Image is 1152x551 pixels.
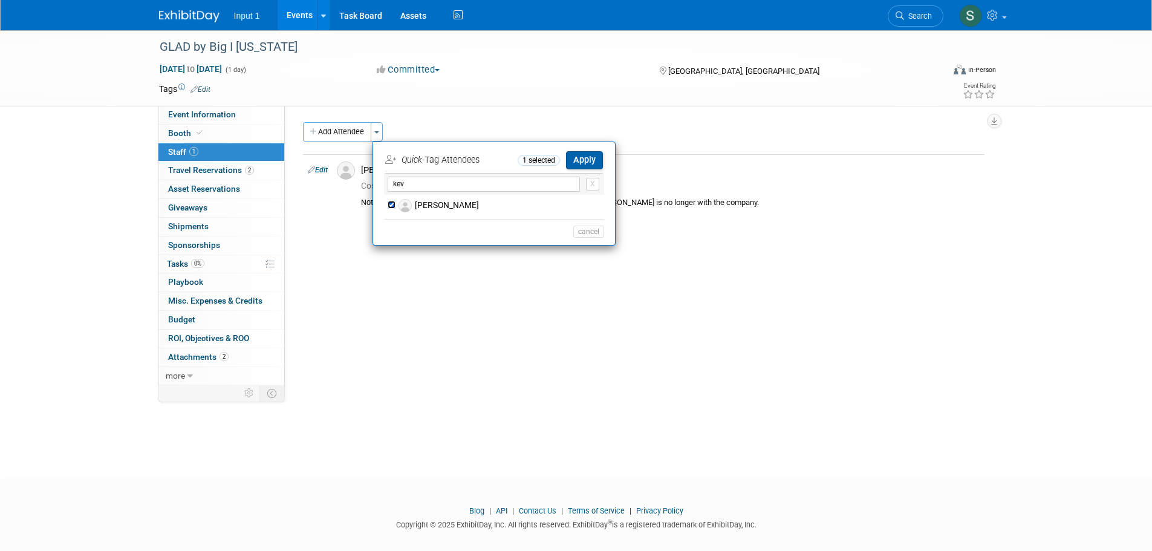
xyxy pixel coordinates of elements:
[168,147,198,157] span: Staff
[904,11,932,21] span: Search
[158,292,284,310] a: Misc. Expenses & Credits
[158,273,284,292] a: Playbook
[168,333,249,343] span: ROI, Objectives & ROO
[668,67,819,76] span: [GEOGRAPHIC_DATA], [GEOGRAPHIC_DATA]
[245,166,254,175] span: 2
[469,506,484,515] a: Blog
[168,109,236,119] span: Event Information
[189,147,198,156] span: 1
[158,199,284,217] a: Giveaways
[191,259,204,268] span: 0%
[158,255,284,273] a: Tasks0%
[963,83,995,89] div: Event Rating
[159,83,210,95] td: Tags
[158,143,284,161] a: Staff1
[168,165,254,175] span: Travel Reservations
[158,311,284,329] a: Budget
[361,181,410,191] span: 0.00
[158,180,284,198] a: Asset Reservations
[158,218,284,236] a: Shipments
[167,259,204,269] span: Tasks
[168,352,229,362] span: Attachments
[566,151,603,169] button: Apply
[168,203,207,212] span: Giveaways
[158,330,284,348] a: ROI, Objectives & ROO
[239,385,260,401] td: Personalize Event Tab Strip
[159,10,220,22] img: ExhibitDay
[168,128,205,138] span: Booth
[573,226,604,238] button: cancel
[486,506,494,515] span: |
[361,198,383,207] div: Notes:
[361,181,388,191] span: Cost: $
[158,348,284,367] a: Attachments2
[395,195,608,217] label: [PERSON_NAME]
[224,66,246,74] span: (1 day)
[954,65,966,74] img: Format-Inperson.png
[968,65,996,74] div: In-Person
[185,64,197,74] span: to
[402,155,422,165] i: Quick
[168,277,203,287] span: Playbook
[159,64,223,74] span: [DATE] [DATE]
[158,161,284,180] a: Travel Reservations2
[361,165,980,176] div: [PERSON_NAME]
[155,36,925,58] div: GLAD by Big I [US_STATE]
[496,506,507,515] a: API
[509,506,517,515] span: |
[168,221,209,231] span: Shipments
[385,151,515,170] td: -Tag Attendees
[259,385,284,401] td: Toggle Event Tabs
[168,315,195,324] span: Budget
[168,240,220,250] span: Sponsorships
[337,161,355,180] img: Associate-Profile-5.png
[558,506,566,515] span: |
[158,125,284,143] a: Booth
[608,519,612,526] sup: ®
[959,4,982,27] img: Susan Stout
[234,11,260,21] span: Input 1
[197,129,203,136] i: Booth reservation complete
[158,236,284,255] a: Sponsorships
[308,166,328,174] a: Edit
[636,506,683,515] a: Privacy Policy
[872,63,997,81] div: Event Format
[166,371,185,380] span: more
[373,64,444,76] button: Committed
[303,122,371,142] button: Add Attendee
[888,5,943,27] a: Search
[519,506,556,515] a: Contact Us
[388,198,980,208] div: Replacing [PERSON_NAME] per [PERSON_NAME] 20250827 - [PERSON_NAME] is no longer with the company.
[518,155,560,166] span: 1 selected
[158,367,284,385] a: more
[190,85,210,94] a: Edit
[168,184,240,194] span: Asset Reservations
[220,352,229,361] span: 2
[168,296,262,305] span: Misc. Expenses & Credits
[158,106,284,124] a: Event Information
[626,506,634,515] span: |
[399,199,412,212] img: Associate-Profile-5.png
[586,178,599,191] button: X
[388,177,580,192] input: Search
[568,506,625,515] a: Terms of Service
